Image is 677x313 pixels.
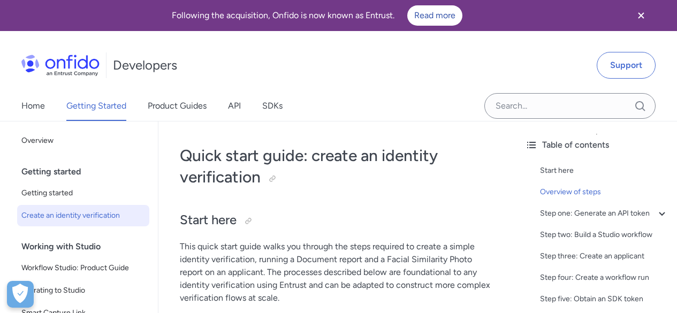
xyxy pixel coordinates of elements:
[21,284,145,297] span: Migrating to Studio
[540,293,668,306] a: Step five: Obtain an SDK token
[262,91,283,121] a: SDKs
[21,161,154,182] div: Getting started
[17,205,149,226] a: Create an identity verification
[21,55,100,76] img: Onfido Logo
[13,5,621,26] div: Following the acquisition, Onfido is now known as Entrust.
[7,281,34,308] button: Open Preferences
[597,52,656,79] a: Support
[540,271,668,284] a: Step four: Create a workflow run
[21,262,145,274] span: Workflow Studio: Product Guide
[21,209,145,222] span: Create an identity verification
[21,134,145,147] span: Overview
[148,91,207,121] a: Product Guides
[540,164,668,177] a: Start here
[407,5,462,26] a: Read more
[540,207,668,220] a: Step one: Generate an API token
[228,91,241,121] a: API
[21,187,145,200] span: Getting started
[635,9,648,22] svg: Close banner
[17,182,149,204] a: Getting started
[484,93,656,119] input: Onfido search input field
[17,130,149,151] a: Overview
[17,257,149,279] a: Workflow Studio: Product Guide
[21,91,45,121] a: Home
[180,211,495,230] h2: Start here
[180,240,495,304] p: This quick start guide walks you through the steps required to create a simple identity verificat...
[17,280,149,301] a: Migrating to Studio
[66,91,126,121] a: Getting Started
[180,145,495,188] h1: Quick start guide: create an identity verification
[540,186,668,199] a: Overview of steps
[540,250,668,263] a: Step three: Create an applicant
[540,228,668,241] a: Step two: Build a Studio workflow
[525,139,668,151] div: Table of contents
[21,236,154,257] div: Working with Studio
[7,281,34,308] div: Cookie Preferences
[113,57,177,74] h1: Developers
[621,2,661,29] button: Close banner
